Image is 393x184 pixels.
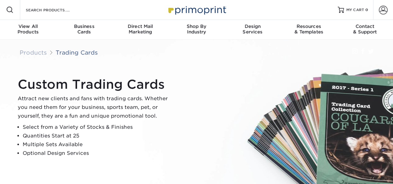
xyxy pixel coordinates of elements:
[23,132,173,140] li: Quantities Start at 25
[225,20,281,40] a: DesignServices
[112,20,168,40] a: Direct MailMarketing
[346,7,364,13] span: MY CART
[18,94,173,120] p: Attract new clients and fans with trading cards. Whether you need them for your business, sports ...
[112,24,168,29] span: Direct Mail
[281,24,337,35] div: & Templates
[18,77,173,92] h1: Custom Trading Cards
[112,24,168,35] div: Marketing
[281,24,337,29] span: Resources
[365,8,368,12] span: 0
[337,20,393,40] a: Contact& Support
[25,6,86,14] input: SEARCH PRODUCTS.....
[56,24,112,35] div: Cards
[56,24,112,29] span: Business
[281,20,337,40] a: Resources& Templates
[23,123,173,132] li: Select from a Variety of Stocks & Finishes
[337,24,393,29] span: Contact
[168,20,225,40] a: Shop ByIndustry
[23,140,173,149] li: Multiple Sets Available
[225,24,281,29] span: Design
[23,149,173,158] li: Optional Design Services
[168,24,225,29] span: Shop By
[337,24,393,35] div: & Support
[56,20,112,40] a: BusinessCards
[20,49,47,56] a: Products
[56,49,98,56] a: Trading Cards
[166,3,228,16] img: Primoprint
[225,24,281,35] div: Services
[168,24,225,35] div: Industry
